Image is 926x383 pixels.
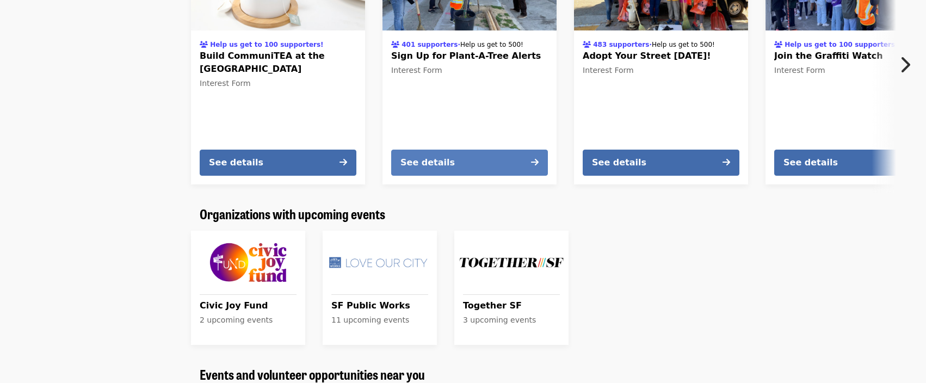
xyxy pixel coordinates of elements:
[391,150,548,176] button: See details
[200,79,251,88] span: Interest Form
[583,41,591,48] i: users icon
[400,156,455,169] div: See details
[774,66,825,75] span: Interest Form
[774,41,782,48] i: users icon
[583,38,715,50] div: ·
[191,206,735,222] div: Organizations with upcoming events
[785,41,898,48] span: Help us get to 100 supporters!
[583,150,739,176] button: See details
[899,54,910,75] i: chevron-right icon
[209,156,263,169] div: See details
[592,156,646,169] div: See details
[200,314,297,326] div: 2 upcoming events
[391,41,399,48] i: users icon
[200,41,208,48] i: users icon
[200,50,356,76] span: Build CommuniTEA at the [GEOGRAPHIC_DATA]
[195,235,301,291] img: Civic Joy Fund
[463,299,560,312] span: Together SF
[200,299,297,312] span: Civic Joy Fund
[331,314,428,326] div: 11 upcoming events
[339,157,347,168] i: arrow-right icon
[531,157,539,168] i: arrow-right icon
[323,231,437,345] a: See upcoming events for SF Public Works
[459,235,564,291] img: Together SF
[327,235,433,291] img: SF Public Works
[391,66,442,75] span: Interest Form
[200,150,356,176] button: See details
[652,41,715,48] span: Help us get to 500!
[583,50,739,63] span: Adopt Your Street [DATE]!
[583,66,634,75] span: Interest Form
[783,156,838,169] div: See details
[391,38,523,50] div: ·
[402,41,458,48] span: 401 supporters
[463,314,560,326] div: 3 upcoming events
[454,231,569,345] a: See upcoming events for Together SF
[460,41,523,48] span: Help us get to 500!
[191,231,305,345] a: See upcoming events for Civic Joy Fund
[331,299,428,312] span: SF Public Works
[593,41,649,48] span: 483 supporters
[890,50,926,80] button: Next item
[391,50,548,63] span: Sign Up for Plant-A-Tree Alerts
[200,204,385,223] span: Organizations with upcoming events
[210,41,323,48] span: Help us get to 100 supporters!
[723,157,730,168] i: arrow-right icon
